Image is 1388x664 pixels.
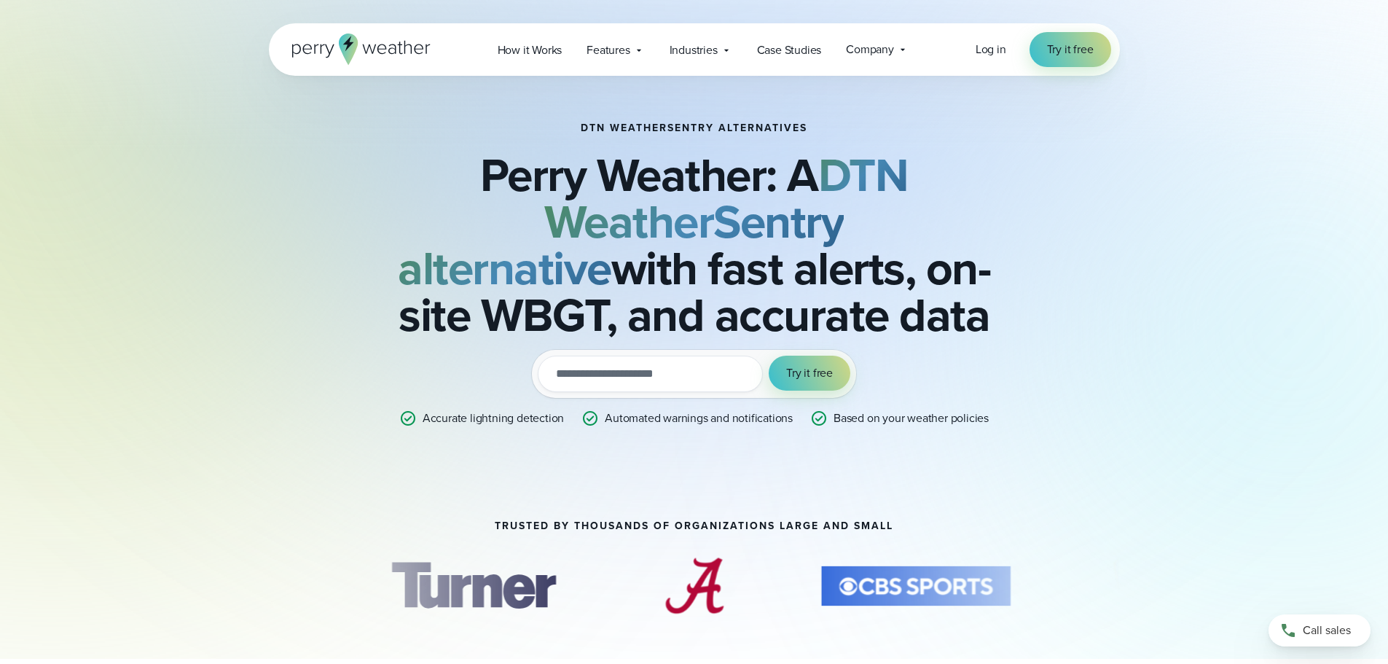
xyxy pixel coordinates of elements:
[1047,41,1094,58] span: Try it free
[786,364,833,382] span: Try it free
[647,550,742,622] div: 6 of 11
[1303,622,1351,639] span: Call sales
[769,356,850,391] button: Try it free
[423,410,564,427] p: Accurate lightning detection
[495,520,893,532] h2: Trusted by thousands of organizations large and small
[670,42,718,59] span: Industries
[93,550,299,622] div: 4 of 11
[485,35,575,65] a: How it Works
[581,122,807,134] h1: DTN WeatherSentry Alternatives
[812,550,1019,622] img: CBS-Sports.svg
[812,550,1019,622] div: 7 of 11
[846,41,894,58] span: Company
[745,35,834,65] a: Case Studies
[976,41,1006,58] a: Log in
[1030,32,1111,67] a: Try it free
[1089,550,1201,622] div: 8 of 11
[757,42,822,59] span: Case Studies
[498,42,562,59] span: How it Works
[342,152,1047,338] h2: Perry Weather: A with fast alerts, on-site WBGT, and accurate data
[1089,550,1201,622] img: City-of-New-York-Fire-Department-FDNY.svg
[398,141,908,302] strong: DTN WeatherSentry alternative
[369,550,576,622] img: Turner-Construction_1.svg
[647,550,742,622] img: University-of-Alabama.svg
[269,550,1120,630] div: slideshow
[1269,614,1371,647] a: Call sales
[369,550,576,622] div: 5 of 11
[587,42,630,59] span: Features
[93,550,299,622] img: Milos.svg
[605,410,793,427] p: Automated warnings and notifications
[834,410,989,427] p: Based on your weather policies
